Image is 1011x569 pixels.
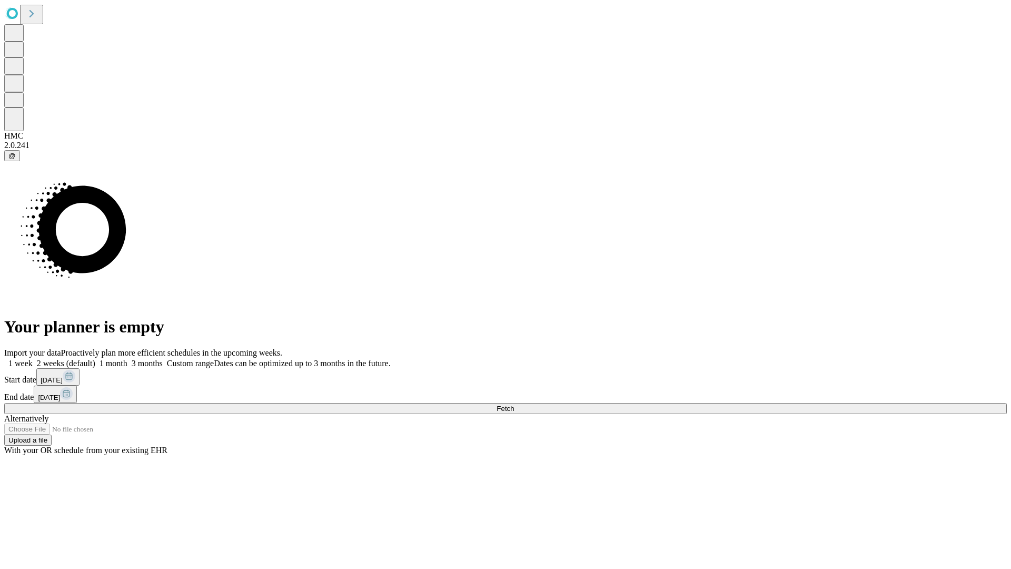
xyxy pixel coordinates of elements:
[4,141,1007,150] div: 2.0.241
[38,394,60,401] span: [DATE]
[497,405,514,413] span: Fetch
[4,317,1007,337] h1: Your planner is empty
[4,414,48,423] span: Alternatively
[34,386,77,403] button: [DATE]
[4,368,1007,386] div: Start date
[36,368,80,386] button: [DATE]
[8,359,33,368] span: 1 week
[4,348,61,357] span: Import your data
[4,150,20,161] button: @
[4,131,1007,141] div: HMC
[132,359,163,368] span: 3 months
[4,435,52,446] button: Upload a file
[4,386,1007,403] div: End date
[100,359,127,368] span: 1 month
[167,359,214,368] span: Custom range
[4,403,1007,414] button: Fetch
[61,348,282,357] span: Proactively plan more efficient schedules in the upcoming weeks.
[37,359,95,368] span: 2 weeks (default)
[41,376,63,384] span: [DATE]
[214,359,390,368] span: Dates can be optimized up to 3 months in the future.
[8,152,16,160] span: @
[4,446,167,455] span: With your OR schedule from your existing EHR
